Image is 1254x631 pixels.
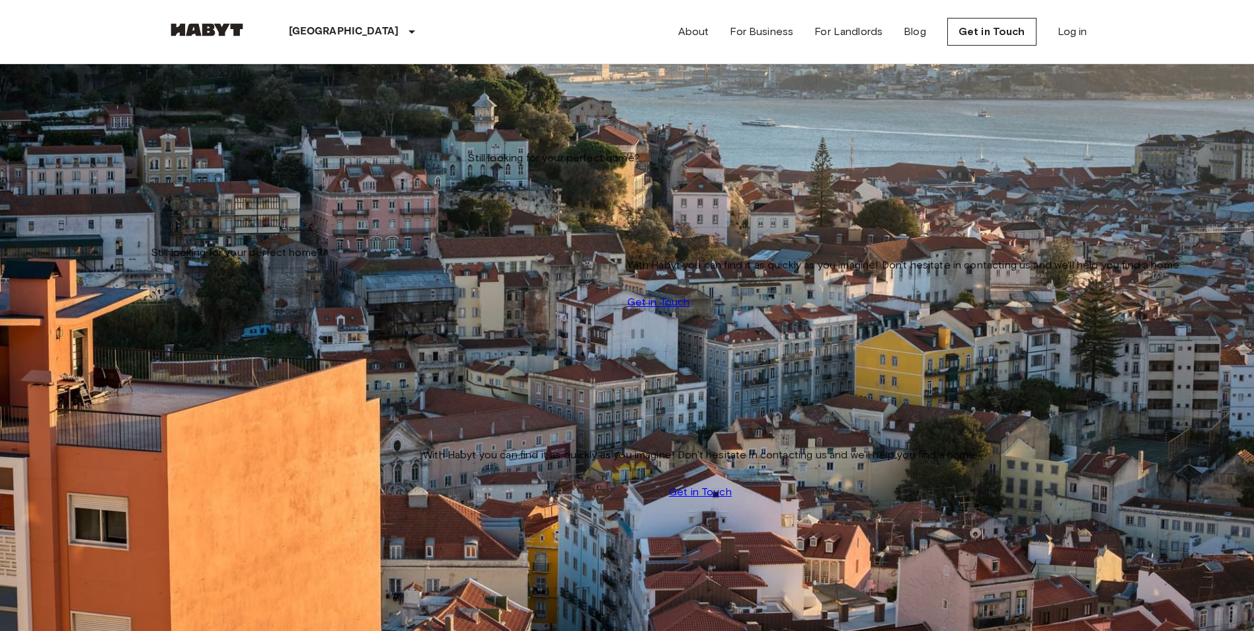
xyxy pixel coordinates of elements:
a: Get in Touch [947,18,1037,46]
a: About [678,24,709,40]
span: With Habyt you can find it as quickly as you imagine! Don't hesitate in contacting us and we'll h... [423,447,978,463]
a: For Landlords [814,24,882,40]
a: Get in Touch [669,484,732,500]
p: [GEOGRAPHIC_DATA] [289,24,399,40]
a: For Business [730,24,793,40]
a: Log in [1058,24,1087,40]
span: Still looking for your perfect home? [467,150,639,166]
img: Habyt [167,23,247,36]
a: Blog [904,24,926,40]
